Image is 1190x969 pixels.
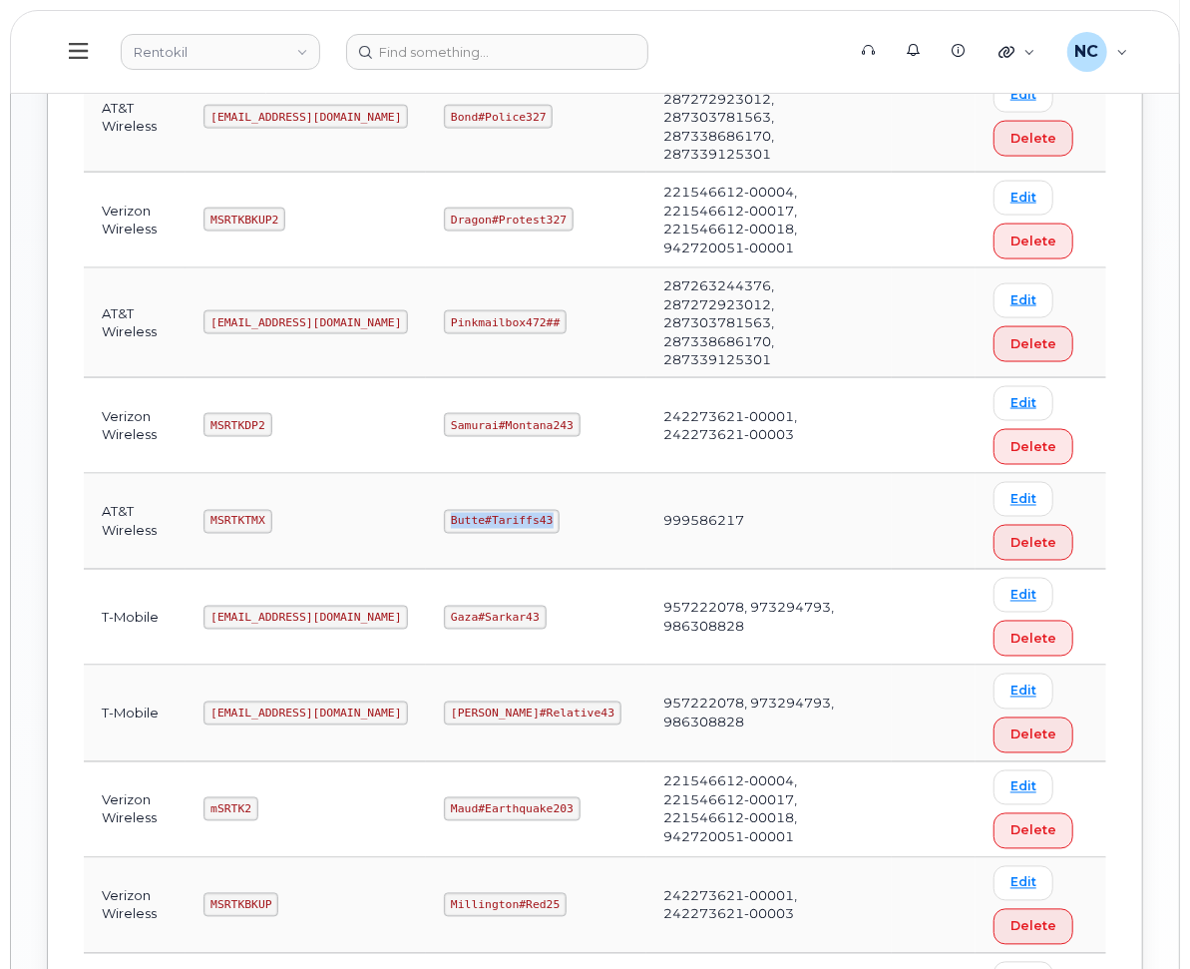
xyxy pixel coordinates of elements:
[993,121,1073,157] button: Delete
[646,666,893,761] td: 957222078, 973294793, 986308828
[1103,882,1175,954] iframe: Messenger Launcher
[993,181,1053,216] a: Edit
[993,386,1053,421] a: Edit
[993,326,1073,362] button: Delete
[993,866,1053,901] a: Edit
[84,268,186,378] td: AT&T Wireless
[1010,630,1056,649] span: Delete
[646,173,893,268] td: 221546612-00004, 221546612-00017, 221546612-00018, 942720051-00001
[84,666,186,761] td: T-Mobile
[1053,32,1142,72] div: Nicholas Capella
[993,224,1073,259] button: Delete
[993,78,1053,113] a: Edit
[646,570,893,666] td: 957222078, 973294793, 986308828
[444,413,580,437] code: Samurai#Montana243
[1010,726,1056,744] span: Delete
[203,310,408,334] code: [EMAIL_ADDRESS][DOMAIN_NAME]
[993,813,1073,849] button: Delete
[985,32,1049,72] div: Quicklinks
[646,378,893,474] td: 242273621-00001, 242273621-00003
[646,268,893,378] td: 287263244376, 287272923012, 287303781563, 287338686170, 287339125301
[203,893,278,917] code: MSRTKBKUP
[1010,917,1056,936] span: Delete
[444,702,621,726] code: [PERSON_NAME]#Relative43
[203,606,408,630] code: [EMAIL_ADDRESS][DOMAIN_NAME]
[646,63,893,173] td: 287263244376, 287272923012, 287303781563, 287338686170, 287339125301
[121,34,320,70] a: Rentokil
[444,893,567,917] code: Millington#Red25
[444,606,546,630] code: Gaza#Sarkar43
[993,674,1053,709] a: Edit
[84,63,186,173] td: AT&T Wireless
[1010,334,1056,353] span: Delete
[993,770,1053,805] a: Edit
[203,208,285,232] code: MSRTKBKUP2
[993,482,1053,517] a: Edit
[203,105,408,129] code: [EMAIL_ADDRESS][DOMAIN_NAME]
[646,474,893,570] td: 999586217
[346,34,648,70] input: Find something...
[203,797,257,821] code: mSRTK2
[203,413,271,437] code: MSRTKDP2
[1010,129,1056,148] span: Delete
[444,510,560,534] code: Butte#Tariffs43
[1075,40,1099,64] span: NC
[1010,437,1056,456] span: Delete
[203,510,271,534] code: MSRTKTMX
[84,474,186,570] td: AT&T Wireless
[993,718,1073,753] button: Delete
[84,378,186,474] td: Verizon Wireless
[444,797,580,821] code: Maud#Earthquake203
[1010,232,1056,250] span: Delete
[444,208,574,232] code: Dragon#Protest327
[84,858,186,954] td: Verizon Wireless
[646,858,893,954] td: 242273621-00001, 242273621-00003
[993,621,1073,657] button: Delete
[444,310,567,334] code: Pinkmailbox472##
[1010,821,1056,840] span: Delete
[444,105,553,129] code: Bond#Police327
[84,173,186,268] td: Verizon Wireless
[1010,534,1056,553] span: Delete
[84,762,186,858] td: Verizon Wireless
[993,525,1073,561] button: Delete
[993,429,1073,465] button: Delete
[993,283,1053,318] a: Edit
[646,762,893,858] td: 221546612-00004, 221546612-00017, 221546612-00018, 942720051-00001
[203,702,408,726] code: [EMAIL_ADDRESS][DOMAIN_NAME]
[84,570,186,666] td: T-Mobile
[993,578,1053,613] a: Edit
[993,909,1073,945] button: Delete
